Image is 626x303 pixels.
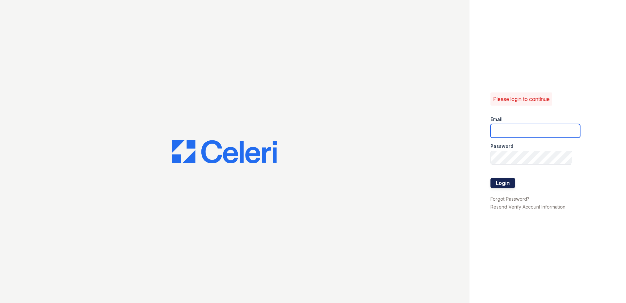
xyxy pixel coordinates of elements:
[490,204,565,210] a: Resend Verify Account Information
[493,95,550,103] p: Please login to continue
[490,196,529,202] a: Forgot Password?
[172,140,277,163] img: CE_Logo_Blue-a8612792a0a2168367f1c8372b55b34899dd931a85d93a1a3d3e32e68fde9ad4.png
[490,178,515,188] button: Login
[490,116,503,123] label: Email
[490,143,513,150] label: Password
